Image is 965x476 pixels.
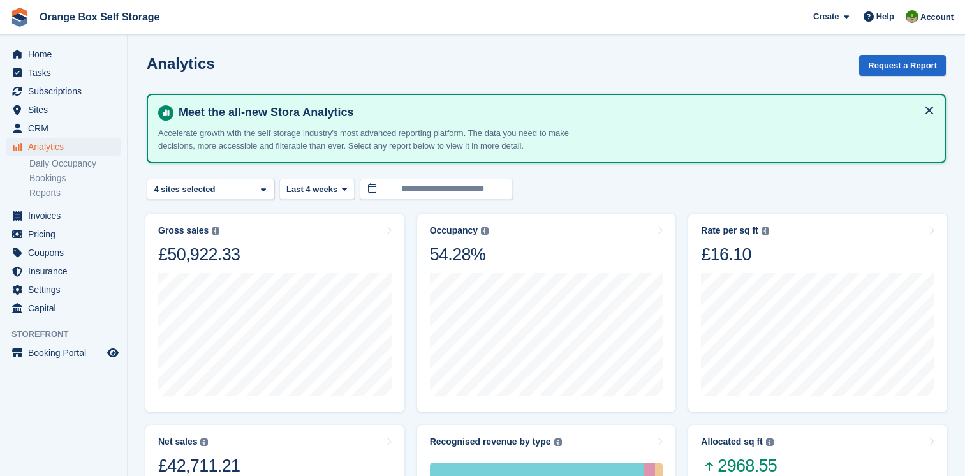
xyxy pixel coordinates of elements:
a: menu [6,82,121,100]
span: Sites [28,101,105,119]
a: menu [6,344,121,362]
span: Settings [28,281,105,299]
div: Net sales [158,436,197,447]
span: Create [813,10,839,23]
div: 4 sites selected [152,183,220,196]
span: Tasks [28,64,105,82]
a: menu [6,244,121,262]
div: 54.28% [430,244,489,265]
a: menu [6,207,121,225]
button: Request a Report [859,55,946,76]
span: Last 4 weeks [286,183,337,196]
div: Recognised revenue by type [430,436,551,447]
span: Pricing [28,225,105,243]
span: Analytics [28,138,105,156]
img: icon-info-grey-7440780725fd019a000dd9b08b2336e03edf1995a4989e88bcd33f0948082b44.svg [212,227,219,235]
a: menu [6,101,121,119]
a: menu [6,262,121,280]
img: stora-icon-8386f47178a22dfd0bd8f6a31ec36ba5ce8667c1dd55bd0f319d3a0aa187defe.svg [10,8,29,27]
span: Booking Portal [28,344,105,362]
img: icon-info-grey-7440780725fd019a000dd9b08b2336e03edf1995a4989e88bcd33f0948082b44.svg [554,438,562,446]
span: Account [920,11,954,24]
button: Last 4 weeks [279,179,355,200]
div: £50,922.33 [158,244,240,265]
p: Accelerate growth with the self storage industry's most advanced reporting platform. The data you... [158,127,605,152]
a: Preview store [105,345,121,361]
div: Allocated sq ft [701,436,762,447]
a: Orange Box Self Storage [34,6,165,27]
a: menu [6,119,121,137]
div: Gross sales [158,225,209,236]
h4: Meet the all-new Stora Analytics [173,105,934,120]
img: icon-info-grey-7440780725fd019a000dd9b08b2336e03edf1995a4989e88bcd33f0948082b44.svg [200,438,208,446]
span: Coupons [28,244,105,262]
a: menu [6,45,121,63]
a: menu [6,299,121,317]
div: Occupancy [430,225,478,236]
a: menu [6,281,121,299]
a: menu [6,64,121,82]
img: icon-info-grey-7440780725fd019a000dd9b08b2336e03edf1995a4989e88bcd33f0948082b44.svg [762,227,769,235]
span: Help [876,10,894,23]
img: icon-info-grey-7440780725fd019a000dd9b08b2336e03edf1995a4989e88bcd33f0948082b44.svg [766,438,774,446]
a: menu [6,138,121,156]
span: Invoices [28,207,105,225]
img: Eric Smith [906,10,918,23]
div: £16.10 [701,244,769,265]
a: Daily Occupancy [29,158,121,170]
span: Storefront [11,328,127,341]
a: menu [6,225,121,243]
span: Capital [28,299,105,317]
span: Subscriptions [28,82,105,100]
span: Home [28,45,105,63]
img: icon-info-grey-7440780725fd019a000dd9b08b2336e03edf1995a4989e88bcd33f0948082b44.svg [481,227,489,235]
h2: Analytics [147,55,215,72]
a: Reports [29,187,121,199]
div: Rate per sq ft [701,225,758,236]
span: CRM [28,119,105,137]
a: Bookings [29,172,121,184]
span: Insurance [28,262,105,280]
